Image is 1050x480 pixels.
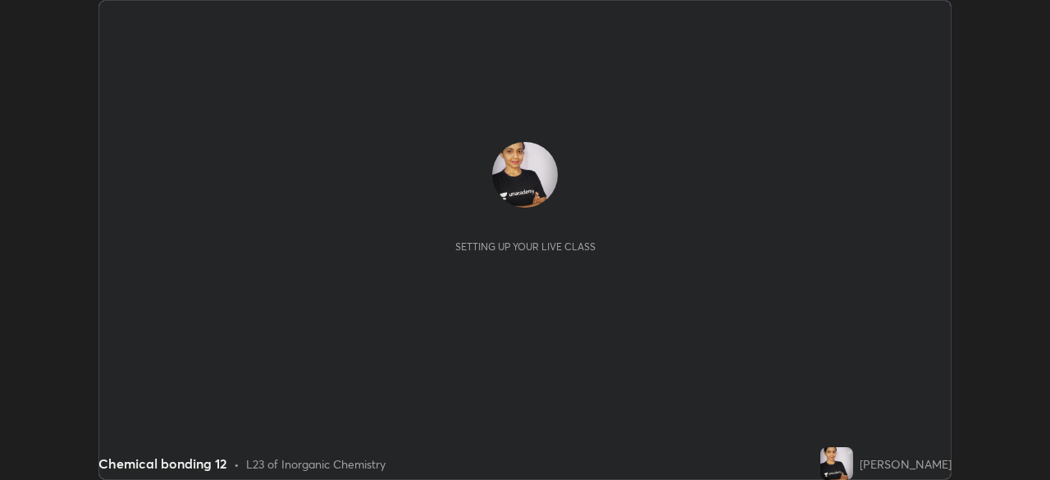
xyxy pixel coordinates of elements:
div: Setting up your live class [455,240,596,253]
div: L23 of Inorganic Chemistry [246,455,386,473]
img: 81cc18a9963840aeb134a1257a9a5eb0.jpg [820,447,853,480]
img: 81cc18a9963840aeb134a1257a9a5eb0.jpg [492,142,558,208]
div: Chemical bonding 12 [98,454,227,473]
div: • [234,455,240,473]
div: [PERSON_NAME] [860,455,952,473]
